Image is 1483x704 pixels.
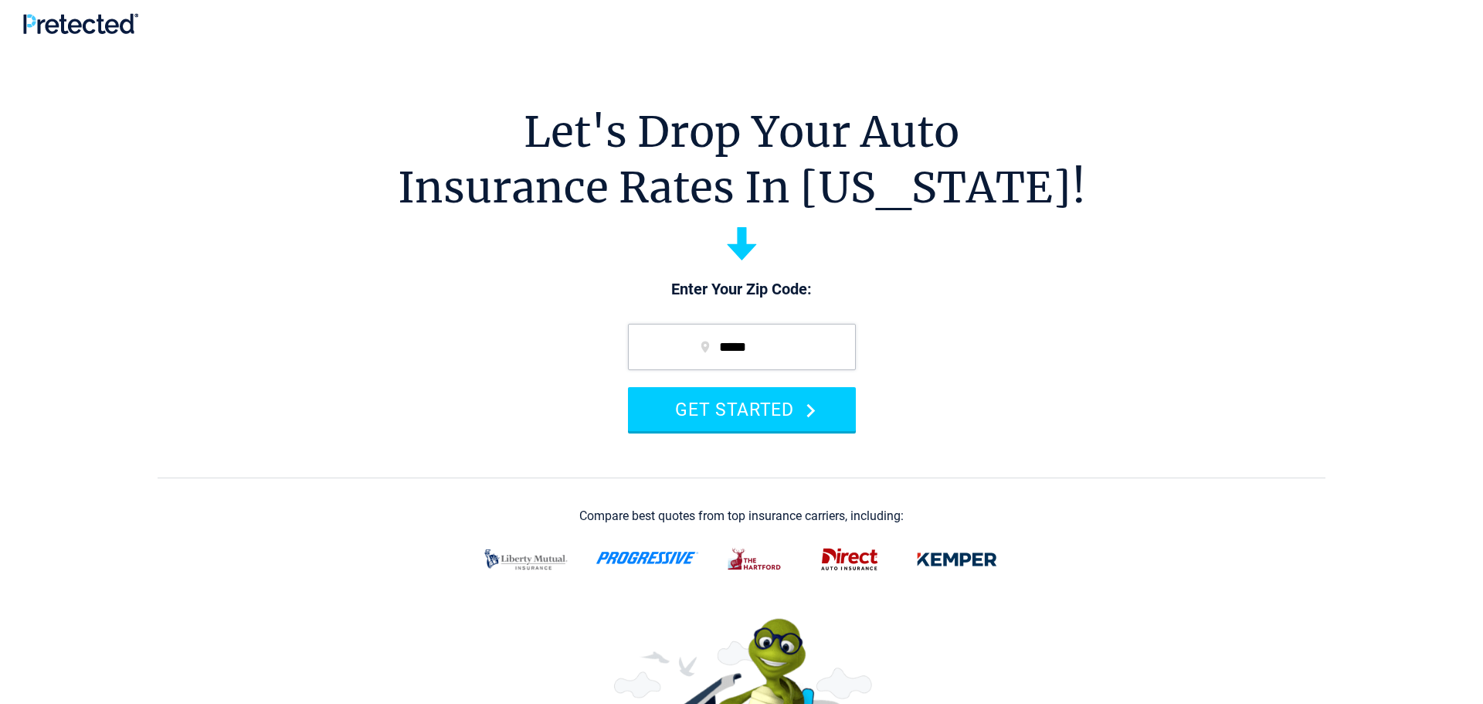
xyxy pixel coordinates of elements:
img: Pretected Logo [23,13,138,34]
img: thehartford [718,539,793,580]
img: liberty [475,539,577,580]
h1: Let's Drop Your Auto Insurance Rates In [US_STATE]! [398,104,1086,216]
img: direct [812,539,887,580]
p: Enter Your Zip Code: [613,279,871,301]
input: zip code [628,324,856,370]
img: progressive [596,552,699,564]
button: GET STARTED [628,387,856,431]
img: kemper [906,539,1008,580]
div: Compare best quotes from top insurance carriers, including: [579,509,904,523]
